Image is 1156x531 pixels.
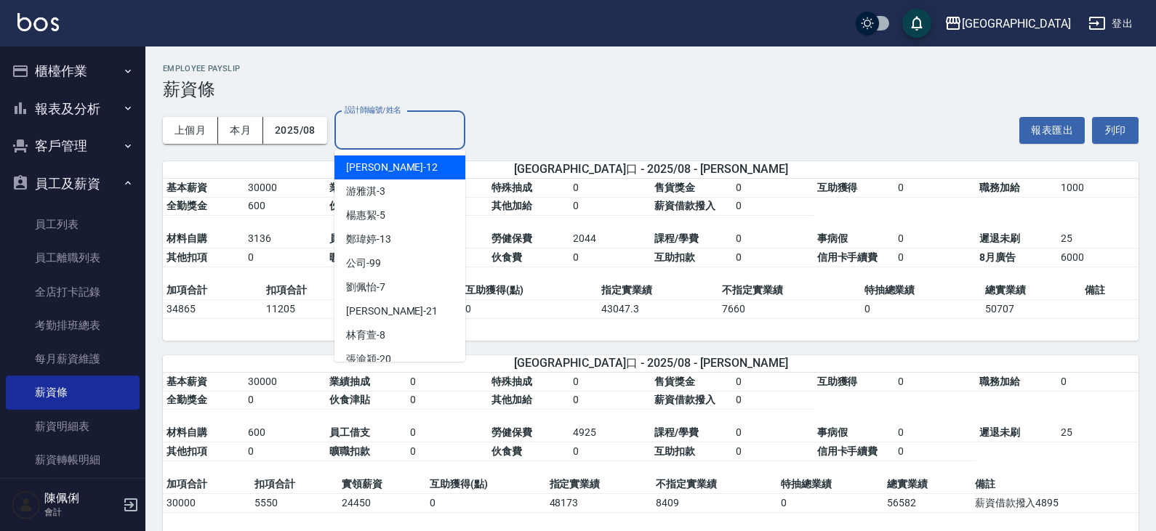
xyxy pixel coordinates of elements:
td: 50707 [982,299,1081,318]
span: 課程/學費 [654,232,699,244]
span: 員工借支 [329,426,370,438]
td: 0 [406,442,488,461]
td: 不指定實業績 [718,281,860,300]
span: 勞健保費 [491,232,532,244]
div: -5 [334,203,465,227]
span: 職務加給 [979,376,1020,387]
div: -99 [334,251,465,275]
a: 薪資明細表 [6,410,140,443]
div: -12 [334,155,465,179]
td: 0 [569,179,651,198]
td: 0 [244,248,326,267]
td: 0 [894,442,976,461]
span: 其他加給 [491,394,532,405]
td: 不指定實業績 [652,475,777,494]
div: -3 [334,179,465,203]
td: 25 [1057,423,1139,442]
span: 材料自購 [166,232,207,244]
span: 信用卡手續費 [817,445,878,457]
span: 伙食費 [491,251,522,263]
td: 0 [732,179,814,198]
td: 30000 [163,493,251,512]
span: 其他扣項 [166,251,207,263]
td: 互助獲得(點) [462,281,598,300]
img: Person [12,490,41,519]
td: 0 [569,248,651,267]
td: 0 [569,442,651,461]
td: 備註 [971,475,1139,494]
button: 本月 [218,117,263,144]
td: 薪資借款撥入4895 [971,493,1139,512]
td: 指定實業績 [598,281,718,300]
span: 林育萱 [346,328,377,343]
a: 考勤排班總表 [6,309,140,342]
td: 25 [1057,230,1139,248]
a: 每月薪資維護 [6,342,140,376]
a: 全店打卡記錄 [6,275,140,309]
span: 事病假 [817,232,848,244]
span: 課程/學費 [654,426,699,438]
p: 會計 [44,506,119,519]
img: Logo [17,13,59,31]
span: 事病假 [817,426,848,438]
td: 600 [244,423,326,442]
button: 員工及薪資 [6,165,140,203]
td: 3136 [244,230,326,248]
td: 特抽總業績 [777,475,883,494]
span: 互助獲得 [817,182,858,193]
div: -20 [334,347,465,371]
button: 報表匯出 [1019,117,1085,144]
button: 登出 [1083,10,1139,37]
span: 鄭瑋婷 [346,232,377,247]
a: 員工列表 [6,208,140,241]
span: 劉佩怡 [346,280,377,295]
span: [GEOGRAPHIC_DATA]口 - 2025/08 - [PERSON_NAME] [514,162,788,177]
span: 張渝潁 [346,352,377,367]
td: 0 [426,493,545,512]
span: 員工借支 [329,232,370,244]
td: 0 [732,373,814,392]
td: 0 [732,423,814,442]
span: 遲退未刷 [979,426,1020,438]
button: 報表及分析 [6,90,140,128]
td: 43047.3 [598,299,718,318]
table: a dense table [163,179,1139,281]
span: 售貨獎金 [654,376,695,387]
span: 薪資借款撥入 [654,394,715,405]
td: 0 [462,299,598,318]
span: 伙食津貼 [329,394,370,405]
td: 2044 [569,230,651,248]
span: 互助扣款 [654,251,695,263]
td: 0 [861,299,982,318]
td: 0 [894,373,976,392]
div: [GEOGRAPHIC_DATA] [962,15,1071,33]
td: 0 [732,248,814,267]
span: 勞健保費 [491,426,532,438]
td: 0 [732,442,814,461]
a: 薪資條 [6,376,140,409]
td: 1000 [1057,179,1139,198]
td: 11205 [262,299,362,318]
td: 互助獲得(點) [426,475,545,494]
span: 基本薪資 [166,182,207,193]
span: 其他加給 [491,200,532,211]
td: 0 [406,423,488,442]
td: 0 [894,230,976,248]
td: 加項合計 [163,281,262,300]
td: 0 [732,391,814,410]
button: 上個月 [163,117,218,144]
td: 實領薪資 [338,475,426,494]
span: 特殊抽成 [491,182,532,193]
span: 楊惠絜 [346,208,377,223]
div: -7 [334,275,465,299]
table: a dense table [163,373,1139,475]
td: 備註 [1081,281,1139,300]
span: 曠職扣款 [329,445,370,457]
td: 總實業績 [982,281,1081,300]
span: 其他扣項 [166,445,207,457]
div: -21 [334,299,465,323]
td: 0 [244,391,326,410]
h2: Employee Payslip [163,64,1139,73]
span: [GEOGRAPHIC_DATA]口 - 2025/08 - [PERSON_NAME] [514,356,788,371]
td: 特抽總業績 [861,281,982,300]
